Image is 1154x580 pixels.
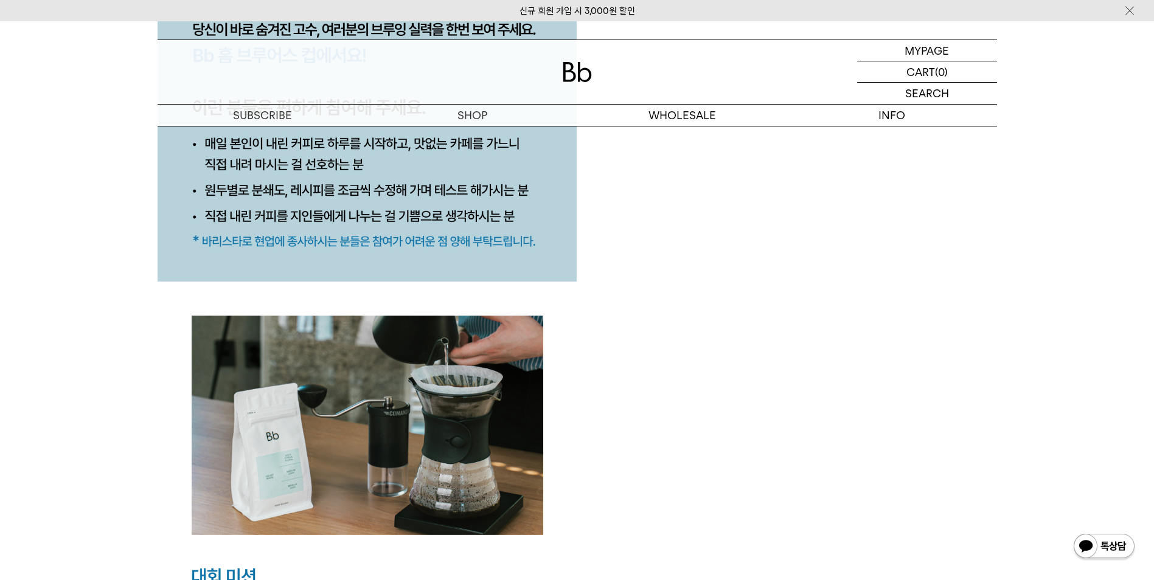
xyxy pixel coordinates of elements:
p: (0) [935,61,948,82]
img: 로고 [563,62,592,82]
p: INFO [787,105,997,126]
a: CART (0) [857,61,997,83]
p: SEARCH [905,83,949,104]
p: CART [906,61,935,82]
img: 카카오톡 채널 1:1 채팅 버튼 [1072,533,1136,562]
a: SUBSCRIBE [158,105,367,126]
a: SHOP [367,105,577,126]
a: 신규 회원 가입 시 3,000원 할인 [520,5,635,16]
a: MYPAGE [857,40,997,61]
p: MYPAGE [905,40,949,61]
p: WHOLESALE [577,105,787,126]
